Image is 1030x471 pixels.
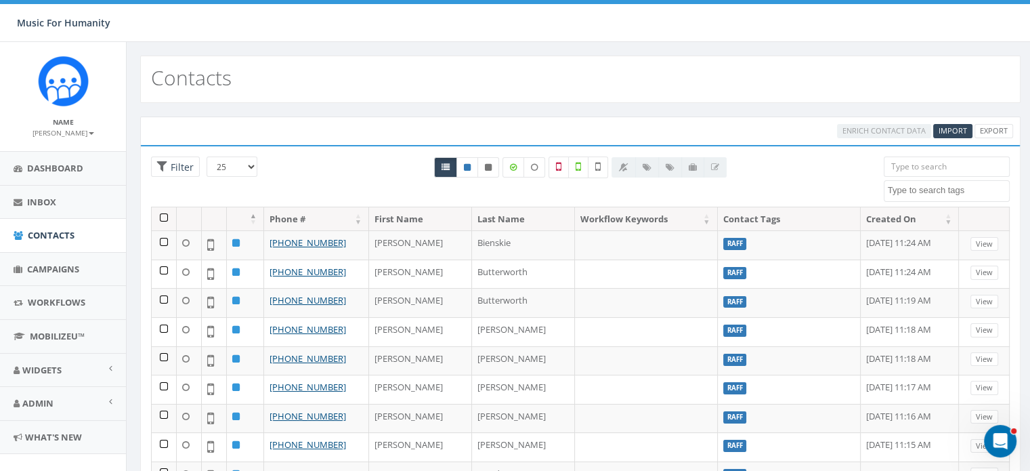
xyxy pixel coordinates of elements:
[270,237,346,249] a: [PHONE_NUMBER]
[984,425,1016,457] iframe: Intercom live chat
[27,162,83,174] span: Dashboard
[53,117,74,127] small: Name
[22,397,53,409] span: Admin
[568,157,588,178] label: Validated
[861,404,959,433] td: [DATE] 11:16 AM
[151,66,232,89] h2: Contacts
[723,440,747,452] label: Raff
[523,157,545,178] label: Data not Enriched
[270,438,346,451] a: [PHONE_NUMBER]
[472,432,575,462] td: [PERSON_NAME]
[28,296,85,308] span: Workflows
[472,346,575,375] td: [PERSON_NAME]
[22,364,62,376] span: Widgets
[369,288,472,317] td: [PERSON_NAME]
[472,207,575,231] th: Last Name
[17,16,110,29] span: Music For Humanity
[888,184,1009,197] textarea: Search
[939,125,967,136] span: CSV files only
[970,323,998,337] a: View
[549,157,569,178] label: Not a Mobile
[369,404,472,433] td: [PERSON_NAME]
[369,317,472,346] td: [PERSON_NAME]
[472,404,575,433] td: [PERSON_NAME]
[167,161,194,173] span: Filter
[861,375,959,404] td: [DATE] 11:17 AM
[575,207,718,231] th: Workflow Keywords: activate to sort column ascending
[27,263,79,275] span: Campaigns
[588,157,608,178] label: Not Validated
[933,124,972,138] a: Import
[464,163,471,171] i: This phone number is subscribed and will receive texts.
[970,381,998,395] a: View
[472,288,575,317] td: Butterworth
[369,207,472,231] th: First Name
[270,266,346,278] a: [PHONE_NUMBER]
[970,295,998,309] a: View
[884,157,1010,177] input: Type to search
[861,207,959,231] th: Created On: activate to sort column ascending
[861,432,959,462] td: [DATE] 11:15 AM
[270,381,346,393] a: [PHONE_NUMBER]
[723,267,747,279] label: Raff
[30,330,85,342] span: MobilizeU™
[861,288,959,317] td: [DATE] 11:19 AM
[472,230,575,260] td: Bienskie
[477,157,499,178] a: Opted Out
[502,157,524,178] label: Data Enriched
[970,439,998,453] a: View
[270,294,346,306] a: [PHONE_NUMBER]
[485,163,492,171] i: This phone number is unsubscribed and has opted-out of all texts.
[970,237,998,251] a: View
[456,157,478,178] a: Active
[939,125,967,136] span: Import
[33,126,94,138] a: [PERSON_NAME]
[264,207,369,231] th: Phone #: activate to sort column ascending
[723,382,747,394] label: Raff
[472,317,575,346] td: [PERSON_NAME]
[369,260,472,289] td: [PERSON_NAME]
[434,157,457,178] a: All contacts
[970,410,998,424] a: View
[38,56,89,106] img: Rally_Corp_Logo_1.png
[861,230,959,260] td: [DATE] 11:24 AM
[723,354,747,366] label: Raff
[472,260,575,289] td: Butterworth
[723,411,747,424] label: Raff
[369,346,472,375] td: [PERSON_NAME]
[861,317,959,346] td: [DATE] 11:18 AM
[723,238,747,250] label: Raff
[33,128,94,138] small: [PERSON_NAME]
[369,230,472,260] td: [PERSON_NAME]
[974,124,1013,138] a: Export
[270,410,346,422] a: [PHONE_NUMBER]
[28,229,74,241] span: Contacts
[25,431,82,443] span: What's New
[723,325,747,337] label: Raff
[723,296,747,308] label: Raff
[270,352,346,365] a: [PHONE_NUMBER]
[27,196,56,208] span: Inbox
[369,432,472,462] td: [PERSON_NAME]
[861,260,959,289] td: [DATE] 11:24 AM
[970,266,998,280] a: View
[472,375,575,404] td: [PERSON_NAME]
[861,346,959,375] td: [DATE] 11:18 AM
[151,157,200,178] span: Advance Filter
[270,323,346,335] a: [PHONE_NUMBER]
[718,207,861,231] th: Contact Tags
[369,375,472,404] td: [PERSON_NAME]
[970,352,998,367] a: View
